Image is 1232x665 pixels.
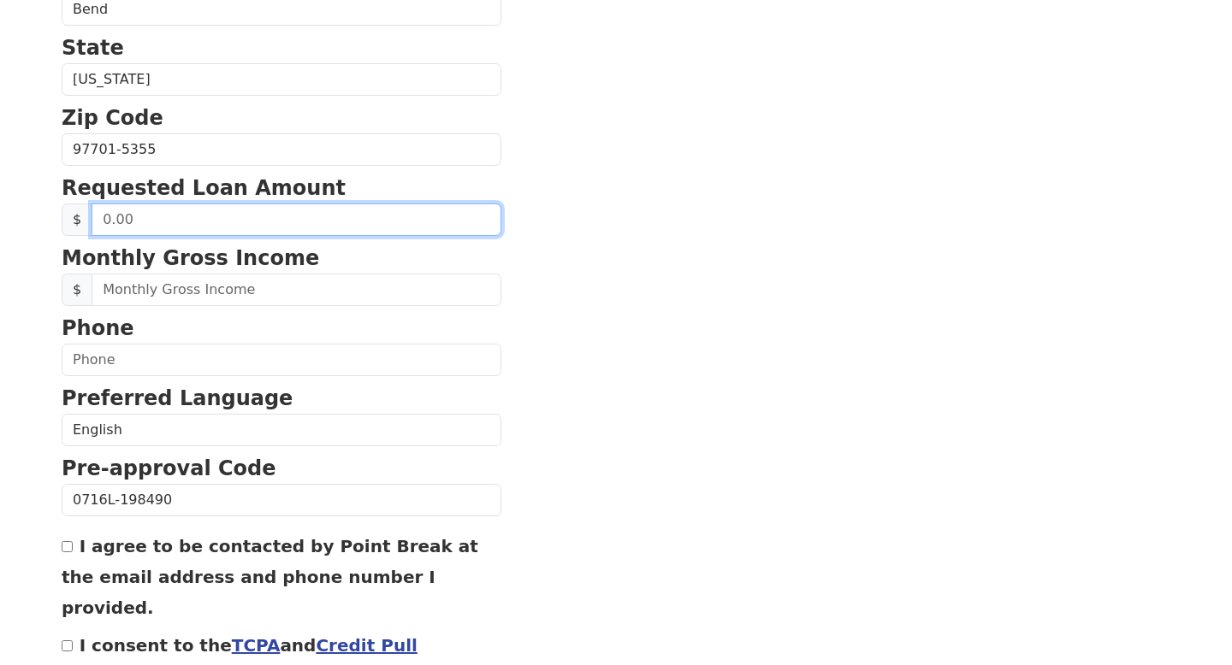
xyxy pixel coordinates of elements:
input: 0.00 [92,203,501,236]
strong: State [62,36,124,60]
strong: Phone [62,316,134,340]
span: $ [62,274,92,306]
a: TCPA [232,635,281,656]
input: Monthly Gross Income [92,274,501,306]
input: Phone [62,344,501,376]
strong: Preferred Language [62,386,293,410]
label: I agree to be contacted by Point Break at the email address and phone number I provided. [62,536,478,618]
span: $ [62,203,92,236]
input: Zip Code [62,133,501,166]
p: Monthly Gross Income [62,243,501,274]
strong: Requested Loan Amount [62,176,346,200]
input: Pre-approval Code [62,484,501,516]
strong: Zip Code [62,106,163,130]
strong: Pre-approval Code [62,456,276,480]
